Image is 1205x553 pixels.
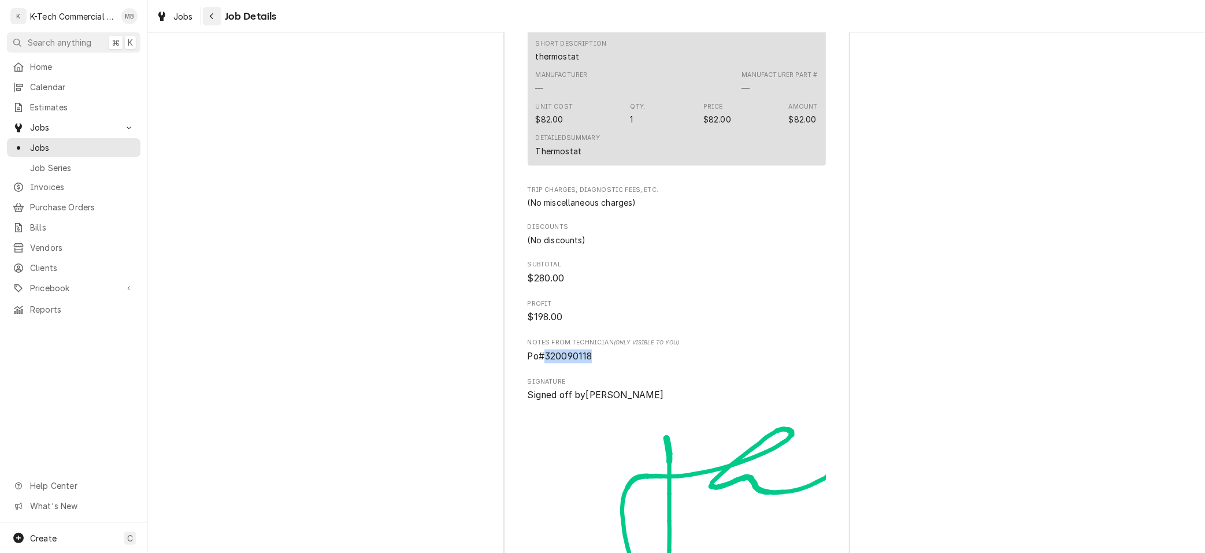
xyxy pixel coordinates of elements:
span: Jobs [30,121,117,133]
div: Manufacturer [536,70,588,80]
a: Invoices [7,177,140,196]
span: Reports [30,303,135,316]
span: Search anything [28,36,91,49]
div: [object Object] [528,338,826,363]
span: Invoices [30,181,135,193]
a: Calendar [7,77,140,97]
div: Amount [789,113,817,125]
span: Subtotal [528,272,826,285]
div: Short Description [536,39,607,62]
span: Pricebook [30,282,117,294]
div: Thermostat [536,145,582,157]
div: Price [703,102,723,112]
a: Go to Jobs [7,118,140,137]
span: Discounts [528,222,826,232]
div: Cost [536,113,563,125]
span: [object Object] [528,350,826,363]
div: Amount [789,102,818,125]
a: Jobs [151,7,198,26]
div: Quantity [631,102,646,125]
a: Job Series [7,158,140,177]
div: Part Number [741,70,817,94]
div: Quantity [631,113,633,125]
span: Trip Charges, Diagnostic Fees, etc. [528,185,826,195]
a: Go to Pricebook [7,279,140,298]
span: Jobs [30,142,135,154]
span: C [127,532,133,544]
span: Purchase Orders [30,201,135,213]
a: Go to Help Center [7,476,140,495]
div: Manufacturer [536,70,588,94]
span: Help Center [30,480,134,492]
a: Vendors [7,238,140,257]
a: Jobs [7,138,140,157]
span: Jobs [173,10,193,23]
span: Notes from Technician [528,338,826,347]
span: Bills [30,221,135,233]
span: $198.00 [528,311,563,322]
span: What's New [30,500,134,512]
div: K [10,8,27,24]
span: Calendar [30,81,135,93]
div: Manufacturer [536,82,544,94]
div: K-Tech Commercial Kitchen Repair & Maintenance [30,10,115,23]
span: Clients [30,262,135,274]
div: Unit Cost [536,102,573,112]
div: MB [121,8,138,24]
div: Detailed Summary [536,133,600,143]
span: (Only Visible to You) [614,339,679,346]
span: Job Series [30,162,135,174]
button: Search anything⌘K [7,32,140,53]
span: Job Details [221,9,277,24]
a: Bills [7,218,140,237]
span: Vendors [30,242,135,254]
div: Short Description [536,39,607,49]
span: ⌘ [112,36,120,49]
div: Profit [528,299,826,324]
span: Home [30,61,135,73]
div: Price [703,113,731,125]
div: Short Description [536,50,580,62]
span: Profit [528,310,826,324]
div: Price [703,102,731,125]
span: Signature [528,377,826,387]
a: Home [7,57,140,76]
div: Mehdi Bazidane's Avatar [121,8,138,24]
div: Part Number [741,82,750,94]
div: Discounts List [528,234,826,246]
div: Subtotal [528,260,826,285]
span: K [128,36,133,49]
div: Trip Charges, Diagnostic Fees, etc. [528,185,826,209]
div: Amount [789,102,818,112]
span: Estimates [30,101,135,113]
span: Create [30,533,57,543]
div: Qty. [631,102,646,112]
a: Estimates [7,98,140,117]
div: Trip Charges, Diagnostic Fees, etc. List [528,196,826,209]
div: Discounts [528,222,826,246]
span: Po#320090118 [528,351,592,362]
a: Purchase Orders [7,198,140,217]
span: Profit [528,299,826,309]
a: Go to What's New [7,496,140,515]
button: Navigate back [203,7,221,25]
div: Manufacturer Part # [741,70,817,80]
div: Cost [536,102,573,125]
span: Signed Off By [528,388,826,402]
a: Clients [7,258,140,277]
span: Subtotal [528,260,826,269]
a: Reports [7,300,140,319]
span: $280.00 [528,273,565,284]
